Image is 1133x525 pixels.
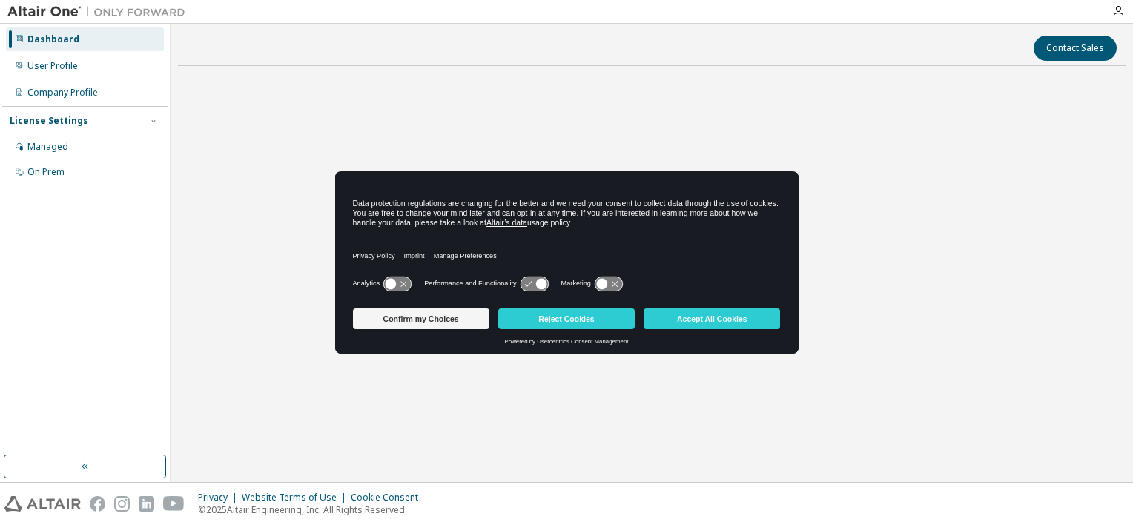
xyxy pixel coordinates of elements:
img: instagram.svg [114,496,130,512]
p: © 2025 Altair Engineering, Inc. All Rights Reserved. [198,503,427,516]
img: facebook.svg [90,496,105,512]
div: License Settings [10,115,88,127]
img: linkedin.svg [139,496,154,512]
div: Cookie Consent [351,492,427,503]
div: Company Profile [27,87,98,99]
img: Altair One [7,4,193,19]
div: Website Terms of Use [242,492,351,503]
div: Privacy [198,492,242,503]
img: altair_logo.svg [4,496,81,512]
div: Dashboard [27,33,79,45]
div: User Profile [27,60,78,72]
img: youtube.svg [163,496,185,512]
div: Managed [27,141,68,153]
div: On Prem [27,166,65,178]
button: Contact Sales [1034,36,1117,61]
